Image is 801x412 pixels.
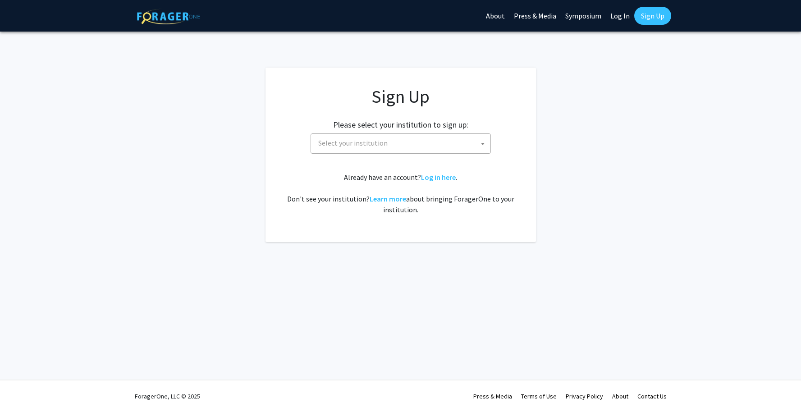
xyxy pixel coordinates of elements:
img: ForagerOne Logo [137,9,200,24]
div: ForagerOne, LLC © 2025 [135,380,200,412]
a: Log in here [421,173,456,182]
a: Contact Us [637,392,667,400]
h2: Please select your institution to sign up: [333,120,468,130]
span: Select your institution [311,133,491,154]
span: Select your institution [315,134,490,152]
h1: Sign Up [284,86,518,107]
a: Sign Up [634,7,671,25]
a: Terms of Use [521,392,557,400]
a: About [612,392,628,400]
a: Privacy Policy [566,392,603,400]
a: Learn more about bringing ForagerOne to your institution [370,194,406,203]
div: Already have an account? . Don't see your institution? about bringing ForagerOne to your institut... [284,172,518,215]
span: Select your institution [318,138,388,147]
a: Press & Media [473,392,512,400]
